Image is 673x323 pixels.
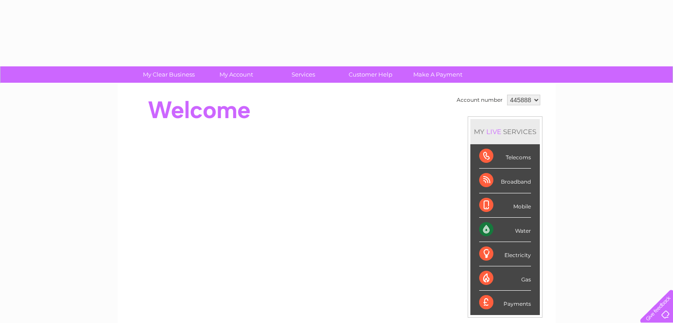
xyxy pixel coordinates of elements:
[479,169,531,193] div: Broadband
[454,92,505,108] td: Account number
[479,242,531,266] div: Electricity
[470,119,540,144] div: MY SERVICES
[132,66,205,83] a: My Clear Business
[200,66,273,83] a: My Account
[479,266,531,291] div: Gas
[479,193,531,218] div: Mobile
[267,66,340,83] a: Services
[479,144,531,169] div: Telecoms
[479,291,531,315] div: Payments
[479,218,531,242] div: Water
[401,66,474,83] a: Make A Payment
[485,127,503,136] div: LIVE
[334,66,407,83] a: Customer Help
